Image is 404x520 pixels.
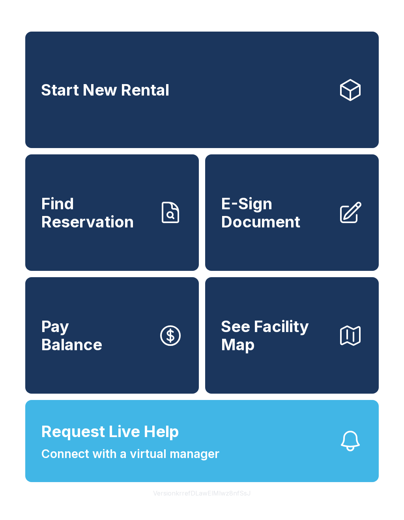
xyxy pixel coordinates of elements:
[41,420,179,443] span: Request Live Help
[25,277,199,394] button: PayBalance
[205,277,379,394] button: See Facility Map
[221,195,331,231] span: E-Sign Document
[41,195,151,231] span: Find Reservation
[41,445,219,463] span: Connect with a virtual manager
[25,154,199,271] a: Find Reservation
[41,81,169,99] span: Start New Rental
[41,317,102,353] span: Pay Balance
[147,482,257,504] button: VersionkrrefDLawElMlwz8nfSsJ
[205,154,379,271] a: E-Sign Document
[25,400,379,482] button: Request Live HelpConnect with a virtual manager
[221,317,331,353] span: See Facility Map
[25,32,379,148] a: Start New Rental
